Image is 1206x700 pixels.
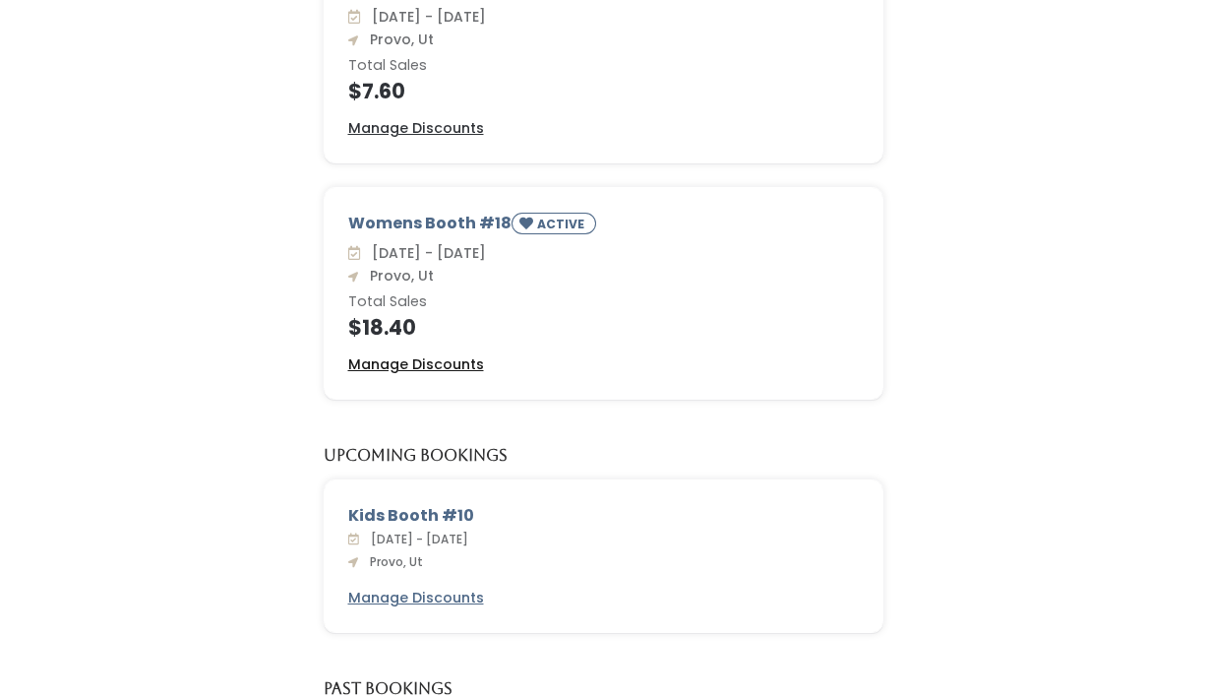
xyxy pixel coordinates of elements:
span: Provo, Ut [362,266,434,286]
span: Provo, Ut [362,553,423,570]
a: Manage Discounts [348,588,484,608]
small: ACTIVE [537,216,588,232]
span: [DATE] - [DATE] [364,243,486,263]
div: Womens Booth #18 [348,212,859,242]
a: Manage Discounts [348,118,484,139]
span: [DATE] - [DATE] [363,531,468,547]
div: Kids Booth #10 [348,504,859,528]
h5: Past Bookings [324,680,452,698]
a: Manage Discounts [348,354,484,375]
h5: Upcoming Bookings [324,447,508,465]
h4: $7.60 [348,80,859,102]
span: Provo, Ut [362,30,434,49]
u: Manage Discounts [348,354,484,374]
h4: $18.40 [348,316,859,339]
span: [DATE] - [DATE] [364,7,486,27]
u: Manage Discounts [348,118,484,138]
h6: Total Sales [348,58,859,74]
h6: Total Sales [348,294,859,310]
u: Manage Discounts [348,588,484,607]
